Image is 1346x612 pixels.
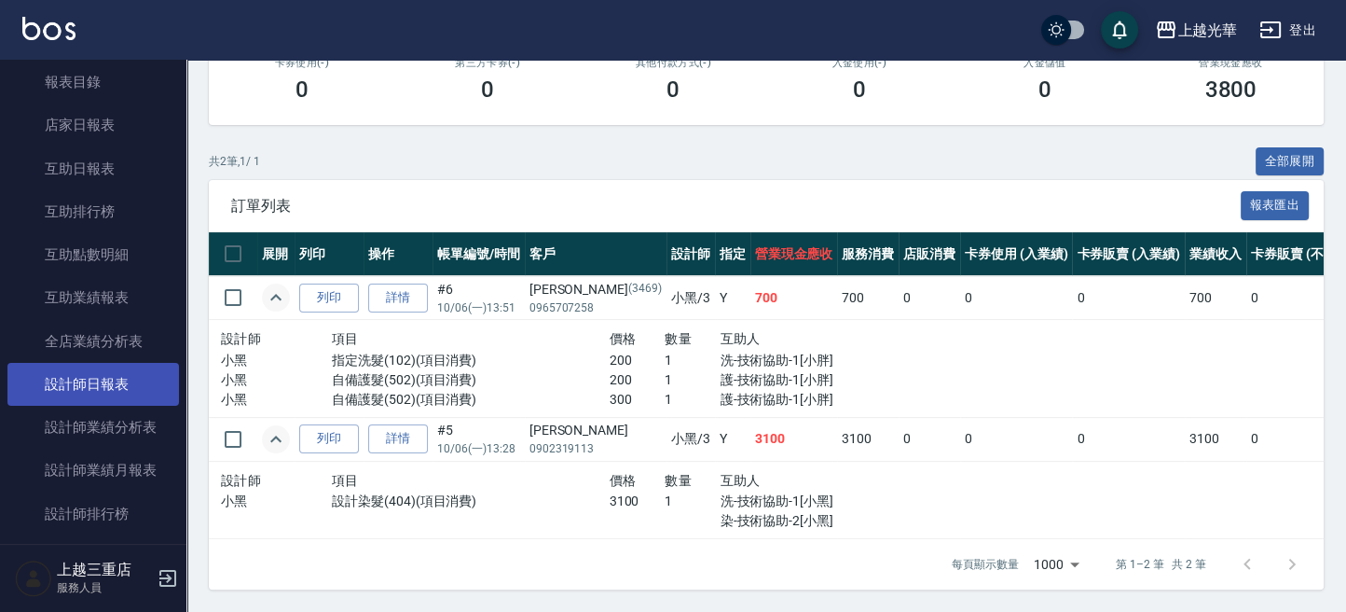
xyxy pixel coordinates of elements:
td: 3100 [1185,417,1246,461]
p: 3100 [610,492,666,511]
td: 700 [1185,276,1246,320]
h5: 上越三重店 [57,561,152,579]
p: 0902319113 [529,440,662,457]
span: 價格 [610,473,637,488]
a: 互助日報表 [7,147,179,190]
a: 全店業績分析表 [7,320,179,363]
td: 700 [837,276,899,320]
td: #5 [433,417,525,461]
th: 設計師 [666,232,715,276]
img: Person [15,560,52,597]
td: 小黑 /3 [666,417,715,461]
h3: 0 [481,76,494,103]
th: 卡券販賣 (入業績) [1072,232,1185,276]
div: 上越光華 [1177,19,1237,42]
div: [PERSON_NAME] [529,421,662,440]
p: 1 [665,492,721,511]
th: 業績收入 [1185,232,1246,276]
p: 服務人員 [57,579,152,596]
p: 小黑 [221,492,332,511]
h2: 入金使用(-) [789,57,929,69]
a: 互助業績報表 [7,276,179,319]
th: 指定 [715,232,750,276]
h2: 其他付款方式(-) [603,57,744,69]
h3: 0 [853,76,866,103]
p: 300 [610,390,666,410]
td: 3100 [837,417,899,461]
th: 卡券使用 (入業績) [960,232,1073,276]
p: 自備護髮(502)(項目消費) [332,370,610,390]
span: 互助人 [721,331,761,346]
a: 商品銷售排行榜 [7,535,179,578]
p: 1 [665,390,721,410]
td: 0 [899,276,960,320]
th: 列印 [295,232,364,276]
a: 設計師業績分析表 [7,406,179,449]
h3: 0 [295,76,309,103]
p: 染-技術協助-2[小黑] [721,511,887,531]
span: 設計師 [221,331,261,346]
th: 帳單編號/時間 [433,232,525,276]
p: 設計染髮(404)(項目消費) [332,492,610,511]
a: 店家日報表 [7,104,179,146]
p: 護-技術協助-1[小胖] [721,390,887,410]
a: 互助點數明細 [7,233,179,276]
p: 小黑 [221,351,332,370]
th: 營業現金應收 [750,232,838,276]
p: 200 [610,351,666,370]
a: 互助排行榜 [7,190,179,233]
td: Y [715,276,750,320]
h3: 0 [666,76,680,103]
td: 0 [899,417,960,461]
p: 1 [665,370,721,390]
td: 0 [960,417,1073,461]
h2: 入金儲值 [974,57,1115,69]
p: 洗-技術協助-1[小黑] [721,492,887,511]
span: 數量 [665,331,692,346]
td: Y [715,417,750,461]
button: 列印 [299,284,359,313]
p: 護-技術協助-1[小胖] [721,370,887,390]
button: expand row [262,284,290,312]
span: 訂單列表 [231,197,1241,216]
p: 200 [610,370,666,390]
p: 自備護髮(502)(項目消費) [332,390,610,410]
span: 項目 [332,331,359,346]
button: 列印 [299,424,359,453]
span: 互助人 [721,473,761,488]
th: 操作 [364,232,433,276]
p: 小黑 [221,390,332,410]
h2: 卡券使用(-) [231,57,372,69]
p: (3469) [628,280,662,299]
p: 1 [665,351,721,370]
a: 設計師日報表 [7,363,179,406]
td: 0 [1072,417,1185,461]
p: 每頁顯示數量 [952,556,1019,573]
a: 設計師排行榜 [7,493,179,535]
span: 價格 [610,331,637,346]
button: 全部展開 [1256,147,1325,176]
td: 0 [960,276,1073,320]
th: 店販消費 [899,232,960,276]
td: 0 [1072,276,1185,320]
span: 項目 [332,473,359,488]
p: 共 2 筆, 1 / 1 [209,153,260,170]
td: #6 [433,276,525,320]
span: 數量 [665,473,692,488]
span: 設計師 [221,473,261,488]
button: 上越光華 [1147,11,1244,49]
th: 服務消費 [837,232,899,276]
p: 小黑 [221,370,332,390]
button: 登出 [1252,13,1324,48]
p: 指定洗髮(102)(項目消費) [332,351,610,370]
p: 10/06 (一) 13:51 [437,299,520,316]
a: 設計師業績月報表 [7,449,179,492]
td: 700 [750,276,838,320]
td: 3100 [750,417,838,461]
th: 展開 [257,232,295,276]
p: 第 1–2 筆 共 2 筆 [1116,556,1206,573]
p: 0965707258 [529,299,662,316]
button: expand row [262,425,290,453]
a: 報表匯出 [1241,196,1310,214]
a: 詳情 [368,424,428,453]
